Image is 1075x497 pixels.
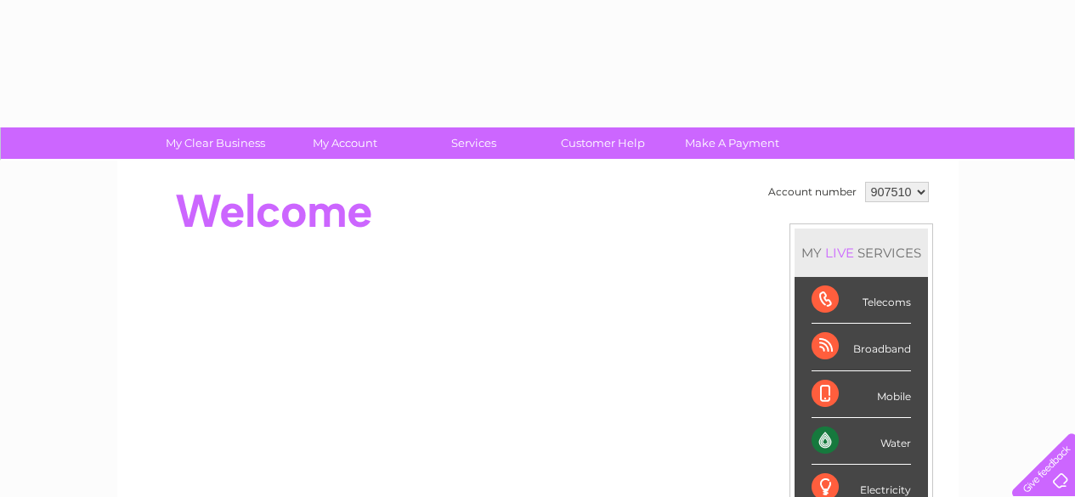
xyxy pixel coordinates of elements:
[404,127,544,159] a: Services
[274,127,415,159] a: My Account
[764,178,861,206] td: Account number
[812,277,911,324] div: Telecoms
[795,229,928,277] div: MY SERVICES
[822,245,857,261] div: LIVE
[812,371,911,418] div: Mobile
[533,127,673,159] a: Customer Help
[812,418,911,465] div: Water
[662,127,802,159] a: Make A Payment
[812,324,911,370] div: Broadband
[145,127,286,159] a: My Clear Business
